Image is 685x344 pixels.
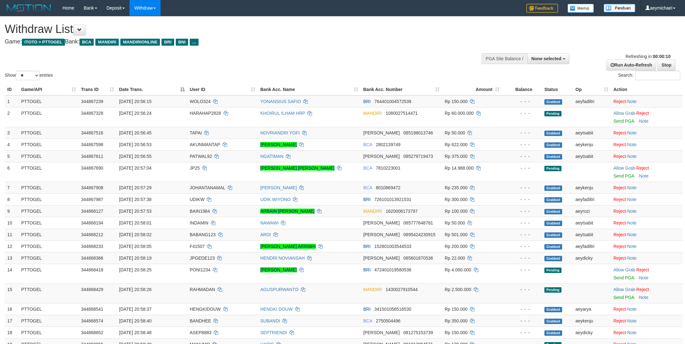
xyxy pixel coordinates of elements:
span: BCA [363,166,372,171]
span: Rp 235.000 [445,185,467,190]
td: PTTOGEL [19,229,79,240]
span: Grabbed [544,131,562,136]
span: Grabbed [544,221,562,226]
span: ... [190,39,198,46]
a: Note [639,119,649,124]
td: 7 [5,182,19,193]
td: PTTOGEL [19,283,79,303]
a: Send PGA [613,275,634,280]
a: Run Auto-Refresh [606,60,656,70]
td: 10 [5,217,19,229]
span: 344868212 [81,232,103,237]
span: JOHANTANAMAL [190,185,225,190]
span: Copy 726101013921531 to clipboard [374,197,411,202]
span: Grabbed [544,197,562,203]
span: UDIKW [190,197,205,202]
td: · [611,252,683,264]
span: BCA [79,39,94,46]
span: 344868233 [81,244,103,249]
td: PTTOGEL [19,240,79,252]
td: 17 [5,315,19,327]
label: Search: [618,71,680,80]
th: Status [542,84,573,95]
a: SUBANDI [260,318,280,323]
td: PTTOGEL [19,139,79,150]
th: Op: activate to sort column ascending [573,84,611,95]
a: [PERSON_NAME] [260,142,297,147]
a: Allow Grab [613,166,635,171]
a: Reject [613,197,626,202]
a: Reject [613,99,626,104]
img: MOTION_logo.png [5,3,53,13]
span: BRI [363,307,371,312]
span: Pending [544,268,561,273]
span: [DATE] 20:56:15 [119,99,151,104]
span: JPGEDE123 [190,256,215,261]
span: [DATE] 20:58:19 [119,256,151,261]
a: [PERSON_NAME] [260,185,297,190]
th: Date Trans.: activate to sort column descending [117,84,187,95]
span: BAIN1984 [190,209,210,214]
span: HENGKIDOUW [190,307,221,312]
div: - - - [504,208,539,214]
div: - - - [504,255,539,261]
span: [PERSON_NAME] [363,154,400,159]
span: 344868574 [81,318,103,323]
span: [DATE] 20:57:38 [119,197,151,202]
span: Grabbed [544,244,562,250]
span: 344867987 [81,197,103,202]
span: 344867690 [81,166,103,171]
span: BCA [363,142,372,147]
span: 344868366 [81,256,103,261]
td: aeykenju [573,139,611,150]
span: MANDIRI [363,287,382,292]
a: KHOIRUL ILHAM HRP [260,111,305,116]
span: Pending [544,111,561,116]
span: TAPAI [190,130,202,135]
span: AKUNMANTAP [190,142,220,147]
th: Amount: activate to sort column ascending [442,84,502,95]
a: Note [627,130,637,135]
span: Rp 14.988.000 [445,166,474,171]
span: Grabbed [544,256,562,261]
td: PTTOGEL [19,150,79,162]
span: MANDIRI [95,39,119,46]
th: Action [611,84,683,95]
span: [DATE] 20:57:29 [119,185,151,190]
span: Grabbed [544,154,562,159]
span: Copy 7810223001 to clipboard [376,166,401,171]
td: · [611,217,683,229]
span: Rp 622.000 [445,142,467,147]
td: PTTOGEL [19,303,79,315]
td: aeytsabit [573,217,611,229]
span: [DATE] 20:56:24 [119,111,151,116]
td: aeykenju [573,182,611,193]
td: · [611,240,683,252]
td: aeytsabit [573,150,611,162]
span: 344867239 [81,99,103,104]
span: 344867908 [81,185,103,190]
th: Trans ID: activate to sort column ascending [79,84,117,95]
img: Button%20Memo.svg [568,4,594,13]
div: - - - [504,220,539,226]
td: PTTOGEL [19,252,79,264]
td: aeyfadiltri [573,193,611,205]
div: - - - [504,306,539,312]
span: Rp 4.000.000 [445,267,471,272]
span: [PERSON_NAME] [363,130,400,135]
span: [DATE] 20:58:26 [119,287,151,292]
span: Copy 0895424230915 to clipboard [403,232,435,237]
a: Note [627,307,637,312]
a: NGATIMAN [260,154,283,159]
td: · [611,127,683,139]
span: Rp 100.000 [445,209,467,214]
a: NAWAWI [260,220,279,225]
td: · [611,229,683,240]
span: Rp 2.500.000 [445,287,471,292]
span: [DATE] 20:56:53 [119,142,151,147]
a: Reject [613,154,626,159]
span: Grabbed [544,232,562,238]
div: - - - [504,196,539,203]
a: UDIK WIYONO [260,197,291,202]
div: - - - [504,165,539,171]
